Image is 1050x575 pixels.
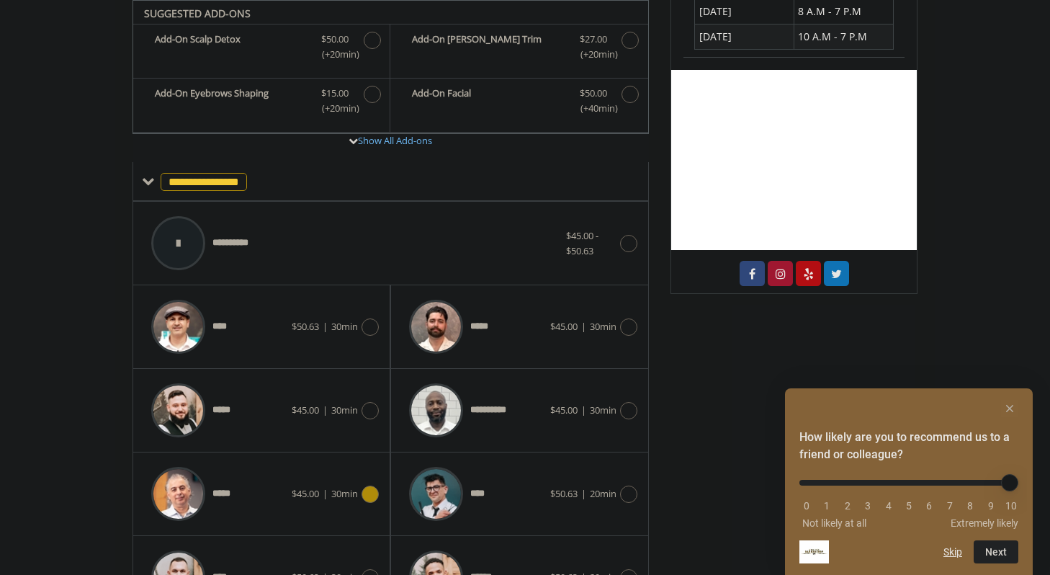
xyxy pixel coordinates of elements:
span: 30min [331,320,358,333]
span: $45.00 [550,404,578,416]
span: (+40min ) [572,101,614,116]
b: SUGGESTED ADD-ONS [144,6,251,20]
label: Add-On Eyebrows Shaping [140,86,382,120]
a: Show All Add-ons [358,134,432,147]
span: | [581,320,586,333]
button: Skip [943,546,962,558]
span: $50.63 [550,487,578,500]
li: 4 [881,500,896,512]
span: $45.00 [550,320,578,333]
span: 30min [590,404,616,416]
label: Add-On Beard Trim [398,32,640,66]
li: 1 [820,500,834,512]
li: 9 [984,500,998,512]
td: [DATE] [695,24,794,49]
span: $50.00 [321,32,349,47]
span: $27.00 [580,32,607,47]
li: 2 [840,500,855,512]
span: 30min [590,320,616,333]
span: Not likely at all [802,517,866,529]
span: $45.00 [292,404,319,416]
label: Add-On Facial [398,86,640,120]
li: 3 [861,500,875,512]
span: $15.00 [321,86,349,101]
b: Add-On [PERSON_NAME] Trim [412,32,565,62]
li: 0 [799,500,814,512]
span: (+20min ) [572,47,614,62]
td: 10 A.M - 7 P.M [794,24,893,49]
span: | [581,487,586,500]
li: 8 [963,500,977,512]
div: How likely are you to recommend us to a friend or colleague? Select an option from 0 to 10, with ... [799,400,1018,563]
span: 30min [331,404,358,416]
span: | [323,487,328,500]
button: Hide survey [1001,400,1018,417]
h2: How likely are you to recommend us to a friend or colleague? Select an option from 0 to 10, with ... [799,429,1018,463]
span: 20min [590,487,616,500]
span: 30min [331,487,358,500]
button: Next question [974,540,1018,563]
span: $45.00 [292,487,319,500]
div: How likely are you to recommend us to a friend or colleague? Select an option from 0 to 10, with ... [799,469,1018,529]
b: Add-On Facial [412,86,565,116]
span: $50.00 [580,86,607,101]
span: $50.63 [292,320,319,333]
li: 10 [1004,500,1018,512]
span: Extremely likely [951,517,1018,529]
span: (+20min ) [314,47,356,62]
span: | [323,320,328,333]
b: Add-On Eyebrows Shaping [155,86,307,116]
li: 7 [943,500,957,512]
label: Add-On Scalp Detox [140,32,382,66]
li: 5 [902,500,916,512]
b: Add-On Scalp Detox [155,32,307,62]
li: 6 [922,500,936,512]
span: | [581,404,586,416]
span: (+20min ) [314,101,356,116]
span: $45.00 - $50.63 [566,229,598,257]
span: | [323,404,328,416]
